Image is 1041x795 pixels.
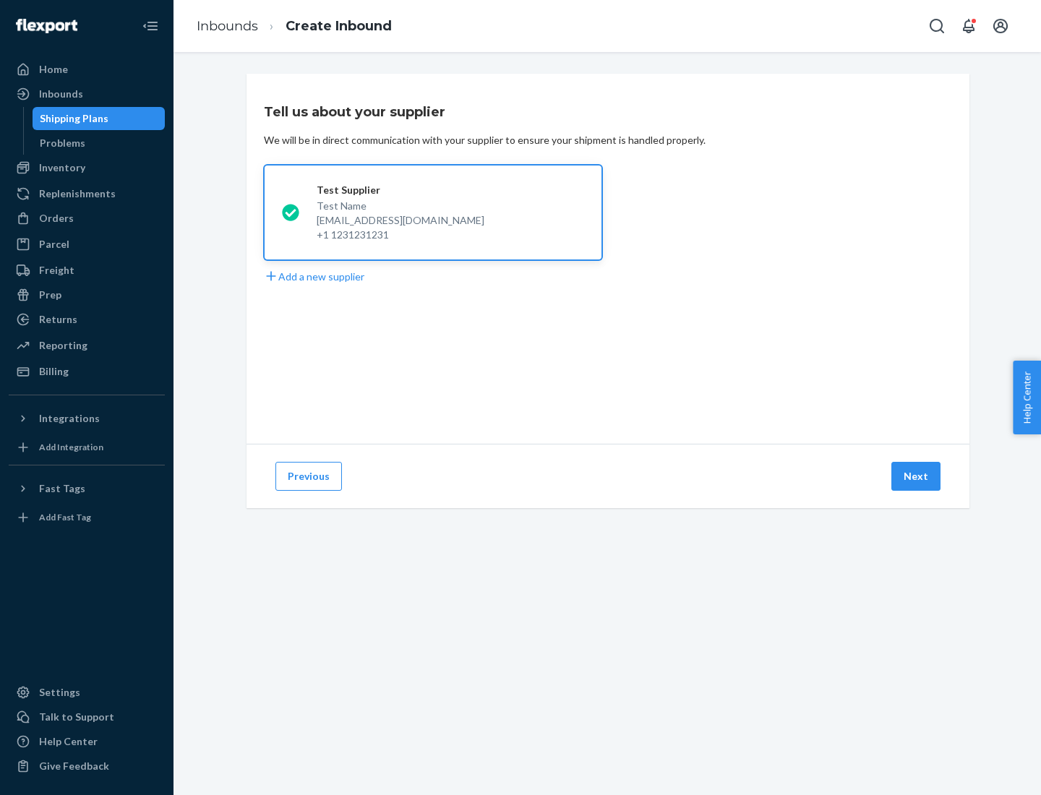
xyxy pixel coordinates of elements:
button: Integrations [9,407,165,430]
a: Add Fast Tag [9,506,165,529]
div: We will be in direct communication with your supplier to ensure your shipment is handled properly. [264,133,706,147]
a: Shipping Plans [33,107,166,130]
a: Inventory [9,156,165,179]
button: Next [891,462,941,491]
a: Add Integration [9,436,165,459]
div: Orders [39,211,74,225]
a: Inbounds [9,82,165,106]
button: Previous [275,462,342,491]
div: Replenishments [39,186,116,201]
a: Create Inbound [286,18,392,34]
a: Help Center [9,730,165,753]
a: Home [9,58,165,81]
div: Shipping Plans [40,111,108,126]
div: Problems [40,136,85,150]
h3: Tell us about your supplier [264,103,445,121]
a: Parcel [9,233,165,256]
a: Freight [9,259,165,282]
a: Problems [33,132,166,155]
div: Help Center [39,734,98,749]
div: Give Feedback [39,759,109,773]
a: Replenishments [9,182,165,205]
div: Home [39,62,68,77]
div: Talk to Support [39,710,114,724]
a: Billing [9,360,165,383]
a: Prep [9,283,165,306]
div: Integrations [39,411,100,426]
button: Fast Tags [9,477,165,500]
button: Add a new supplier [264,269,364,284]
div: Prep [39,288,61,302]
a: Inbounds [197,18,258,34]
div: Returns [39,312,77,327]
ol: breadcrumbs [185,5,403,48]
div: Freight [39,263,74,278]
div: Fast Tags [39,481,85,496]
a: Reporting [9,334,165,357]
button: Open account menu [986,12,1015,40]
div: Inventory [39,160,85,175]
div: Inbounds [39,87,83,101]
button: Close Navigation [136,12,165,40]
button: Open Search Box [922,12,951,40]
div: Reporting [39,338,87,353]
a: Orders [9,207,165,230]
button: Give Feedback [9,755,165,778]
div: Add Integration [39,441,103,453]
div: Billing [39,364,69,379]
a: Talk to Support [9,705,165,729]
button: Open notifications [954,12,983,40]
a: Settings [9,681,165,704]
a: Returns [9,308,165,331]
img: Flexport logo [16,19,77,33]
div: Parcel [39,237,69,252]
button: Help Center [1013,361,1041,434]
div: Add Fast Tag [39,511,91,523]
div: Settings [39,685,80,700]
